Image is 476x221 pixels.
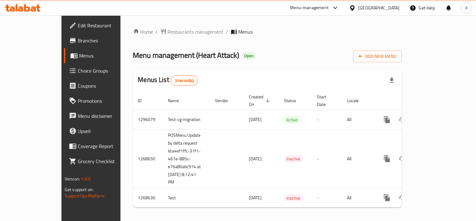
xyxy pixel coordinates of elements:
[156,28,158,36] li: /
[171,78,198,84] span: 3 record(s)
[249,93,272,108] span: Created On
[163,188,210,207] td: Test
[249,194,262,202] span: [DATE]
[163,129,210,188] td: POSMenu Update by delta request Id:a4ef1ffc-31f1-467e-885c-e76a86abc974 at [DATE] 8:12:41 PM
[353,51,402,62] button: Add New Menu
[64,18,141,33] a: Edit Restaurant
[79,52,136,59] span: Menus
[249,115,262,124] span: [DATE]
[347,97,367,104] span: Locale
[78,127,136,135] span: Upsell
[171,75,198,86] div: Total records count
[290,4,329,12] div: Menu-management
[358,52,397,60] span: Add New Menu
[380,112,395,127] button: more
[64,93,141,108] a: Promotions
[380,190,395,205] button: more
[342,188,375,207] td: All
[160,28,224,36] a: Restaurants management
[65,192,104,200] a: Support.OpsPlatform
[133,110,163,129] td: 1296079
[242,53,256,58] span: Open
[64,48,141,63] a: Menus
[64,154,141,169] a: Grocery Checklist
[284,116,300,124] span: Active
[238,28,253,36] span: Menus
[465,4,468,11] span: A
[284,155,303,163] div: Inactive
[64,139,141,154] a: Coverage Report
[133,188,163,207] td: 1268636
[65,175,80,183] span: Version:
[284,195,303,202] span: Inactive
[133,28,402,36] nav: breadcrumb
[133,91,445,208] table: enhanced table
[395,151,410,166] button: Change Status
[163,110,210,129] td: Test-cg migration
[78,97,136,105] span: Promotions
[78,82,136,90] span: Coupons
[384,73,399,88] div: Export file
[249,155,262,163] span: [DATE]
[380,151,395,166] button: more
[242,52,256,60] div: Open
[64,33,141,48] a: Branches
[78,112,136,120] span: Menu disclaimer
[312,188,342,207] td: -
[168,97,187,104] span: Name
[64,124,141,139] a: Upsell
[65,185,94,194] span: Get support on:
[78,157,136,165] span: Grocery Checklist
[168,28,224,36] span: Restaurants management
[64,78,141,93] a: Coupons
[138,75,198,86] h2: Menus List
[342,110,375,129] td: All
[395,112,410,127] button: Change Status
[133,48,239,62] span: Menu management ( Heart Attack )
[133,129,163,188] td: 1268650
[284,97,305,104] span: Status
[284,155,303,163] span: Inactive
[342,129,375,188] td: All
[78,37,136,44] span: Branches
[133,28,153,36] a: Home
[358,4,400,11] div: [GEOGRAPHIC_DATA]
[78,142,136,150] span: Coverage Report
[81,175,91,183] span: 1.0.0
[395,190,410,205] button: Change Status
[138,97,150,104] span: ID
[375,91,445,110] th: Actions
[215,97,237,104] span: Vendor
[78,22,136,29] span: Edit Restaurant
[64,63,141,78] a: Choice Groups
[64,108,141,124] a: Menu disclaimer
[312,110,342,129] td: -
[312,129,342,188] td: -
[317,93,335,108] span: Start Date
[226,28,228,36] li: /
[78,67,136,75] span: Choice Groups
